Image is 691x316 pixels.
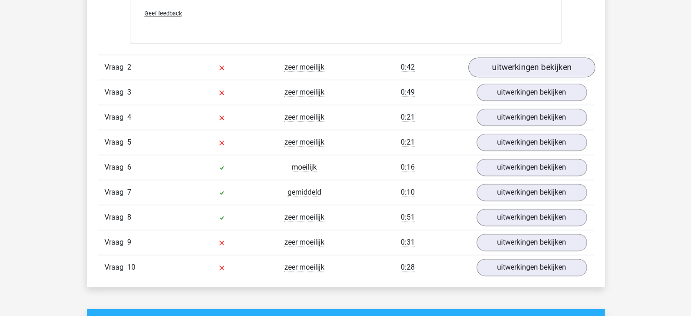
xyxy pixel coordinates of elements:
[477,84,587,101] a: uitwerkingen bekijken
[401,263,415,272] span: 0:28
[284,238,324,247] span: zeer moeilijk
[477,184,587,201] a: uitwerkingen bekijken
[127,213,131,221] span: 8
[401,63,415,72] span: 0:42
[477,159,587,176] a: uitwerkingen bekijken
[468,57,595,77] a: uitwerkingen bekijken
[104,162,127,173] span: Vraag
[104,112,127,123] span: Vraag
[104,212,127,223] span: Vraag
[401,88,415,97] span: 0:49
[144,10,182,17] span: Geef feedback
[284,263,324,272] span: zeer moeilijk
[127,113,131,121] span: 4
[127,238,131,246] span: 9
[104,237,127,248] span: Vraag
[401,113,415,122] span: 0:21
[477,234,587,251] a: uitwerkingen bekijken
[127,163,131,171] span: 6
[292,163,317,172] span: moeilijk
[401,238,415,247] span: 0:31
[401,163,415,172] span: 0:16
[288,188,321,197] span: gemiddeld
[127,263,135,271] span: 10
[401,138,415,147] span: 0:21
[104,137,127,148] span: Vraag
[104,87,127,98] span: Vraag
[477,209,587,226] a: uitwerkingen bekijken
[104,62,127,73] span: Vraag
[477,259,587,276] a: uitwerkingen bekijken
[127,188,131,196] span: 7
[284,88,324,97] span: zeer moeilijk
[284,113,324,122] span: zeer moeilijk
[127,88,131,96] span: 3
[401,213,415,222] span: 0:51
[477,134,587,151] a: uitwerkingen bekijken
[284,138,324,147] span: zeer moeilijk
[401,188,415,197] span: 0:10
[127,138,131,146] span: 5
[127,63,131,71] span: 2
[284,213,324,222] span: zeer moeilijk
[104,262,127,273] span: Vraag
[477,109,587,126] a: uitwerkingen bekijken
[284,63,324,72] span: zeer moeilijk
[104,187,127,198] span: Vraag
